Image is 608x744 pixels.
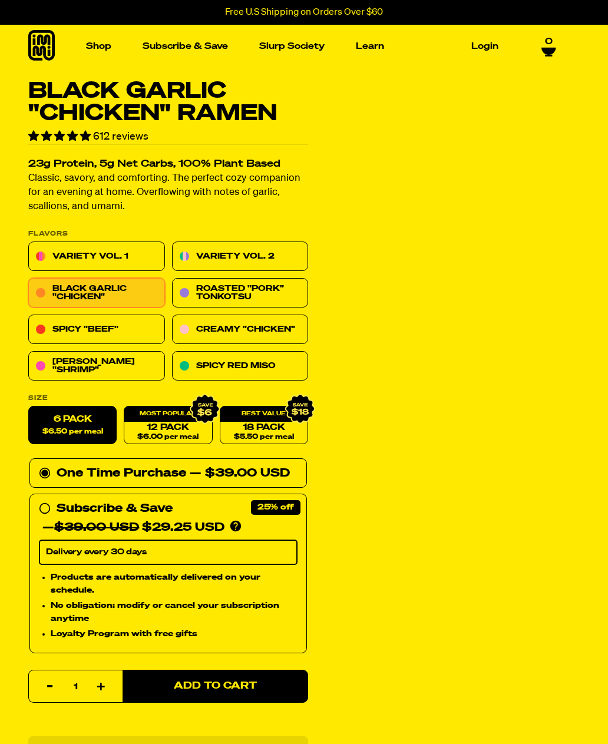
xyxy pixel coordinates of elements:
[28,242,165,272] a: Variety Vol. 1
[42,518,224,537] div: — $29.25 USD
[541,37,556,57] a: 0
[138,37,233,55] a: Subscribe & Save
[39,464,298,483] div: One Time Purchase
[51,571,298,597] li: Products are automatically delivered on your schedule.
[28,395,308,402] label: Size
[57,500,173,518] div: Subscribe & Save
[28,80,308,125] h1: Black Garlic "Chicken" Ramen
[351,37,389,55] a: Learn
[124,406,212,445] a: 12 Pack$6.00 per meal
[36,670,115,703] input: quantity
[81,25,503,68] nav: Main navigation
[123,670,308,703] button: Add to Cart
[42,428,103,436] span: $6.50 per meal
[172,315,309,345] a: Creamy "Chicken"
[28,315,165,345] a: Spicy "Beef"
[190,464,290,483] div: — $39.00 USD
[172,242,309,272] a: Variety Vol. 2
[51,599,298,626] li: No obligation: modify or cancel your subscription anytime
[28,160,308,170] h2: 23g Protein, 5g Net Carbs, 100% Plant Based
[28,131,93,142] span: 4.76 stars
[225,7,383,18] p: Free U.S Shipping on Orders Over $60
[234,434,294,441] span: $5.50 per meal
[174,681,257,691] span: Add to Cart
[39,540,298,565] select: Subscribe & Save —$39.00 USD$29.25 USD Products are automatically delivered on your schedule. No ...
[54,522,139,534] del: $39.00 USD
[28,406,117,445] label: 6 Pack
[255,37,329,55] a: Slurp Society
[28,172,308,214] p: Classic, savory, and comforting. The perfect cozy companion for an evening at home. Overflowing w...
[137,434,199,441] span: $6.00 per meal
[93,131,148,142] span: 612 reviews
[172,352,309,381] a: Spicy Red Miso
[172,279,309,308] a: Roasted "Pork" Tonkotsu
[220,406,308,445] a: 18 Pack$5.50 per meal
[28,231,308,237] p: Flavors
[28,352,165,381] a: [PERSON_NAME] "Shrimp"
[28,279,165,308] a: Black Garlic "Chicken"
[51,628,298,641] li: Loyalty Program with free gifts
[467,37,503,55] a: Login
[81,37,116,55] a: Shop
[545,37,553,47] span: 0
